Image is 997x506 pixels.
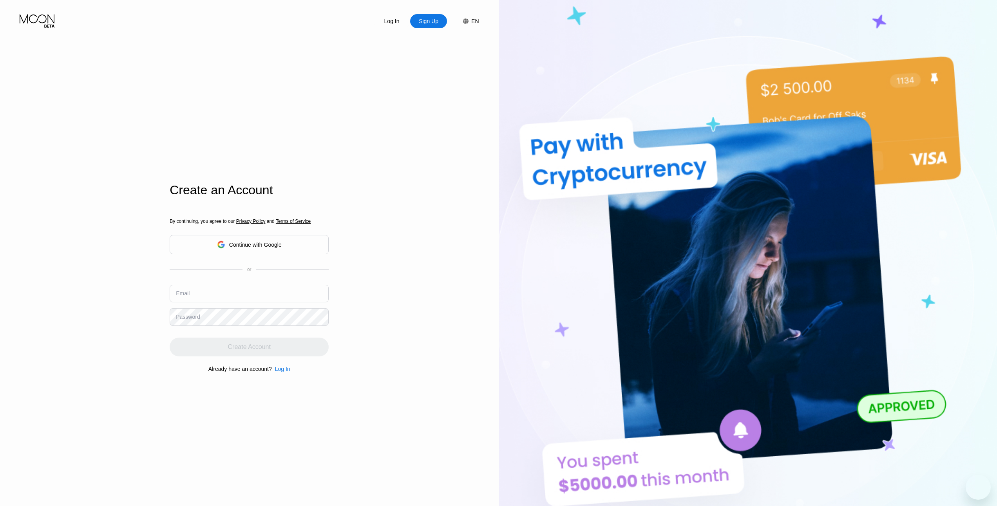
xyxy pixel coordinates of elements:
div: Already have an account? [208,366,272,372]
span: Privacy Policy [236,219,266,224]
div: Sign Up [418,17,439,25]
div: By continuing, you agree to our [170,219,329,224]
div: Create an Account [170,183,329,197]
div: Log In [373,14,410,28]
div: Continue with Google [229,242,282,248]
div: Log In [275,366,290,372]
div: Password [176,314,200,320]
iframe: Кнопка запуска окна обмена сообщениями [966,475,991,500]
div: Log In [272,366,290,372]
div: Email [176,290,190,296]
span: and [265,219,276,224]
div: EN [471,18,479,24]
div: Log In [384,17,400,25]
div: Continue with Google [170,235,329,254]
div: EN [455,14,479,28]
span: Terms of Service [276,219,311,224]
div: or [247,267,252,272]
div: Sign Up [410,14,447,28]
